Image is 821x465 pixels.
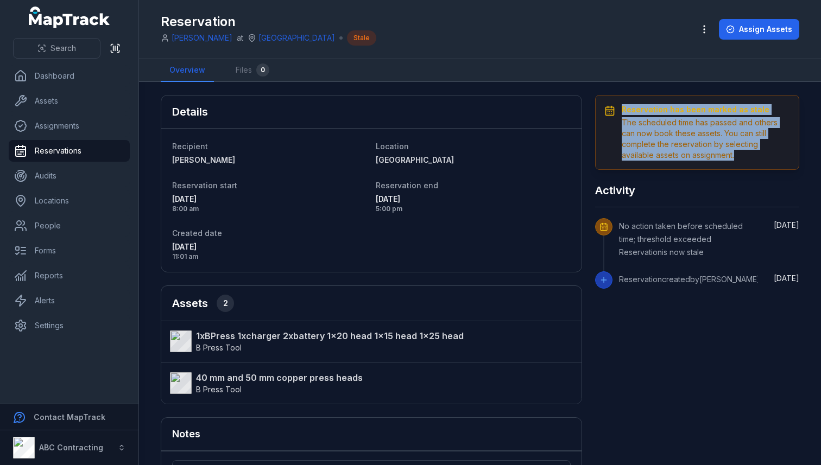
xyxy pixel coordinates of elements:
[172,241,367,261] time: 29/07/2025, 11:01:16 am
[34,412,105,422] strong: Contact MapTrack
[172,194,367,205] span: [DATE]
[9,240,130,262] a: Forms
[172,155,367,165] a: [PERSON_NAME]
[376,194,571,213] time: 08/08/2025, 5:00:00 pm
[172,104,208,119] h2: Details
[376,181,438,190] span: Reservation end
[347,30,376,46] div: Stale
[774,220,799,230] span: [DATE]
[196,343,242,352] span: B Press Tool
[172,228,222,238] span: Created date
[9,165,130,187] a: Audits
[29,7,110,28] a: MapTrack
[227,59,278,82] a: Files0
[376,205,571,213] span: 5:00 pm
[719,19,799,40] button: Assign Assets
[172,295,234,312] h2: Assets
[170,329,562,353] a: 1xBPress 1xcharger 2xbattery 1x20 head 1x15 head 1x25 headB Press Tool
[9,265,130,286] a: Reports
[595,183,635,198] h2: Activity
[376,194,571,205] span: [DATE]
[622,117,790,161] div: The scheduled time has passed and others can now book these assets. You can still complete the re...
[376,155,571,165] a: [GEOGRAPHIC_DATA]
[39,443,103,452] strong: ABC Contracting
[170,371,562,395] a: 40 mm and 50 mm copper press headsB Press Tool
[237,33,243,43] span: at
[376,155,454,164] span: [GEOGRAPHIC_DATA]
[196,329,464,342] strong: 1xBPress 1xcharger 2xbattery 1x20 head 1x15 head 1x25 head
[774,273,799,283] time: 29/07/2025, 11:01:16 am
[172,142,208,151] span: Recipient
[172,194,367,213] time: 04/08/2025, 8:00:00 am
[161,59,214,82] a: Overview
[172,252,367,261] span: 11:01 am
[258,33,335,43] a: [GEOGRAPHIC_DATA]
[217,295,234,312] div: 2
[9,90,130,112] a: Assets
[172,33,232,43] a: [PERSON_NAME]
[9,115,130,137] a: Assignments
[9,65,130,87] a: Dashboard
[172,241,367,252] span: [DATE]
[9,140,130,162] a: Reservations
[196,371,363,384] strong: 40 mm and 50 mm copper press heads
[376,142,409,151] span: Location
[172,426,200,442] h3: Notes
[256,63,269,77] div: 0
[13,38,100,59] button: Search
[774,273,799,283] span: [DATE]
[619,275,760,284] span: Reservation created by [PERSON_NAME]
[622,104,790,115] h3: Reservation has been marked as stale
[619,221,743,257] span: No action taken before scheduled time; threshold exceeded Reservation is now stale
[9,315,130,336] a: Settings
[161,13,376,30] h1: Reservation
[196,385,242,394] span: B Press Tool
[9,190,130,212] a: Locations
[9,290,130,311] a: Alerts
[50,43,76,54] span: Search
[172,205,367,213] span: 8:00 am
[9,215,130,237] a: People
[172,181,237,190] span: Reservation start
[774,220,799,230] time: 04/08/2025, 2:00:00 pm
